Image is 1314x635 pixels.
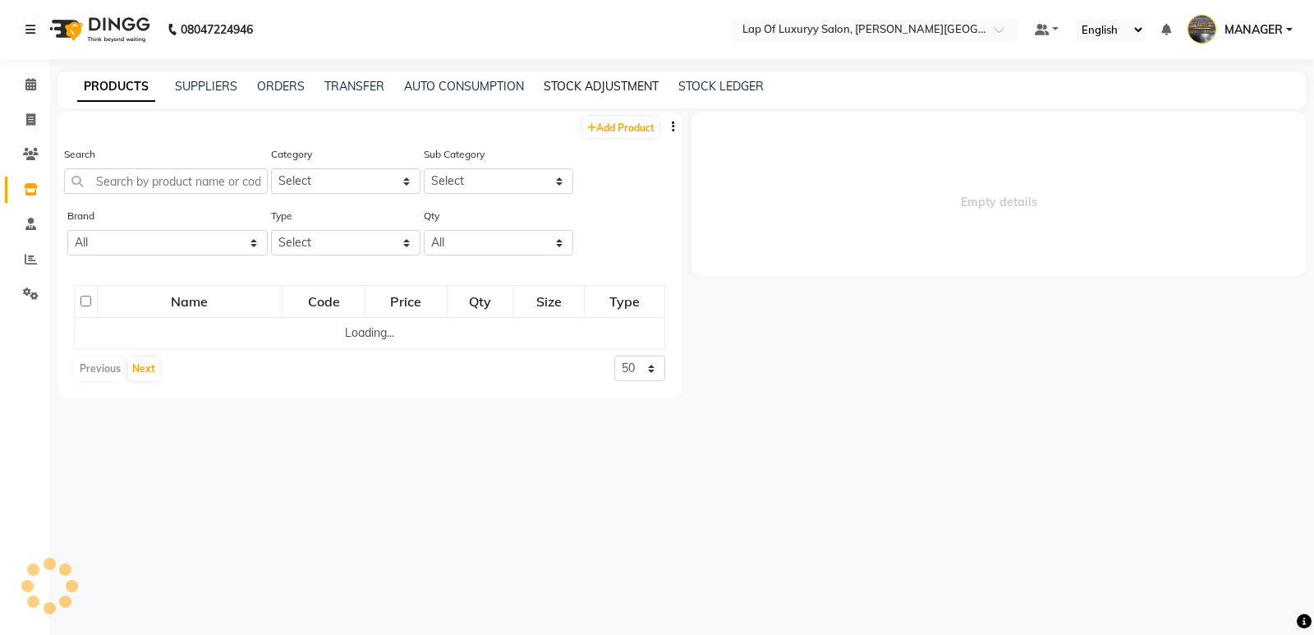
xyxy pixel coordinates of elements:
[67,209,94,223] label: Brand
[1188,15,1216,44] img: MANAGER
[283,287,364,316] div: Code
[128,357,159,380] button: Next
[691,112,1306,276] span: Empty details
[366,287,445,316] div: Price
[586,287,664,316] div: Type
[424,209,439,223] label: Qty
[448,287,512,316] div: Qty
[1224,21,1283,39] span: MANAGER
[257,79,305,94] a: ORDERS
[424,147,485,162] label: Sub Category
[181,7,253,53] b: 08047224946
[64,168,268,194] input: Search by product name or code
[324,79,384,94] a: TRANSFER
[99,287,281,316] div: Name
[42,7,154,53] img: logo
[77,72,155,102] a: PRODUCTS
[404,79,524,94] a: AUTO CONSUMPTION
[678,79,764,94] a: STOCK LEDGER
[514,287,583,316] div: Size
[75,318,665,349] td: Loading...
[583,117,659,137] a: Add Product
[271,147,312,162] label: Category
[64,147,95,162] label: Search
[175,79,237,94] a: SUPPLIERS
[544,79,659,94] a: STOCK ADJUSTMENT
[271,209,292,223] label: Type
